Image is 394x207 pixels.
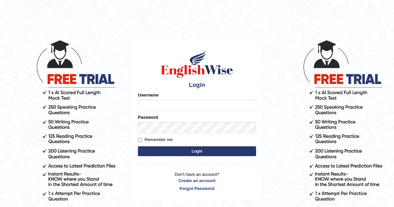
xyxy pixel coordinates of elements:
p: Don't have an account? [138,171,256,192]
button: Login [138,146,256,156]
img: Logo of English Wise sign in for intelligent practice with AI [160,49,234,79]
a: Create an account [138,177,256,184]
a: Forgot Password [138,185,256,192]
h4: Login [138,82,256,89]
input: Remember me [138,138,142,142]
label: Remember me [138,136,173,143]
label: Password [138,114,158,120]
label: Username [138,92,159,98]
